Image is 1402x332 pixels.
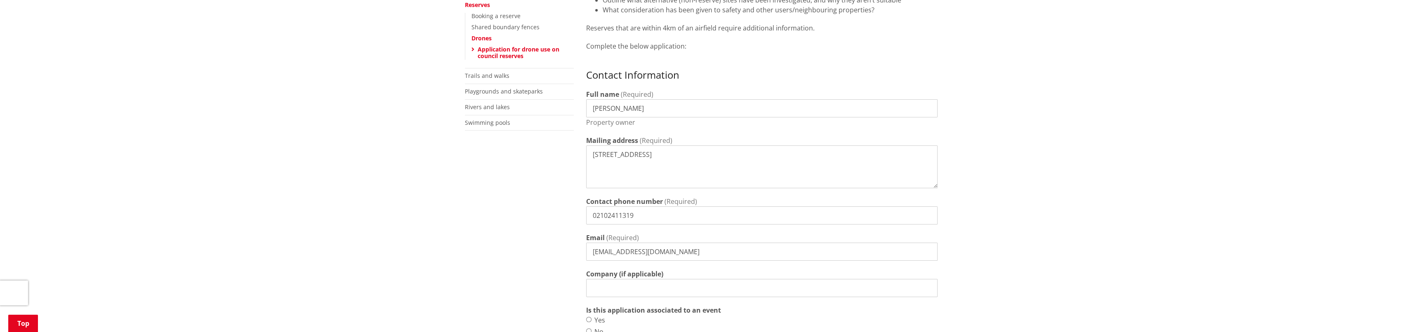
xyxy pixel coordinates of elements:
[586,305,721,315] strong: Is this application associated to an event
[586,23,938,33] p: Reserves that are within 4km of an airfield require additional information.
[664,197,697,206] span: (Required)
[586,69,938,81] h3: Contact Information
[465,72,509,79] a: Trails and walks
[586,196,663,206] label: Contact phone number
[586,89,619,99] label: Full name
[471,23,540,31] a: Shared boundary fences
[603,5,938,15] li: What consideration has been given to safety and other users/neighbouring properties?
[1364,297,1394,327] iframe: Messenger Launcher
[586,269,663,279] label: Company (if applicable)
[471,12,521,20] a: Booking a reserve
[640,136,672,145] span: (Required)
[465,1,490,9] a: Reserves
[471,34,492,42] a: Drones
[478,45,559,60] a: Application for drone use on council reserves
[465,119,510,126] a: Swimming pools
[8,315,38,332] a: Top
[586,233,605,243] label: Email
[594,315,605,325] label: Yes
[586,41,938,61] p: Complete the below application:
[586,136,638,145] label: Mailing address
[621,90,653,99] span: (Required)
[465,103,510,111] a: Rivers and lakes
[606,233,639,242] span: (Required)
[586,117,938,127] p: Property owner
[465,87,543,95] a: Playgrounds and skateparks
